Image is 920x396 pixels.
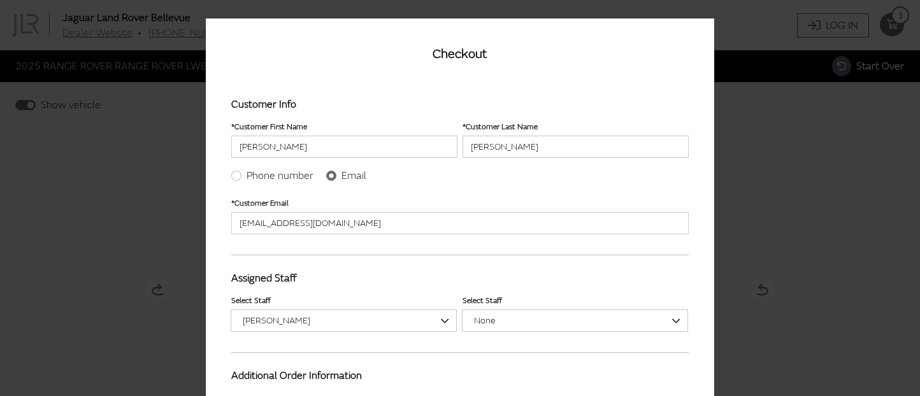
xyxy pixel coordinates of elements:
[247,168,313,183] label: Phone number
[231,97,689,112] h3: Customer Info
[462,309,688,332] span: None
[231,136,457,158] input: John
[341,168,366,183] label: Email
[231,122,307,133] label: Customer First Name
[231,368,689,383] h3: Additional Order Information
[239,314,449,327] span: Kenny Wong
[463,136,689,158] input: Doe
[463,295,502,307] label: Select Staff
[231,271,689,286] h3: Assigned Staff
[231,198,289,209] label: Customer Email
[231,44,689,64] h2: Checkout
[463,122,538,133] label: Customer Last Name
[470,314,680,327] span: None
[231,295,271,307] label: Select Staff
[231,212,689,234] input: JDoe@insigniagroup.com
[231,309,457,332] span: Kenny Wong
